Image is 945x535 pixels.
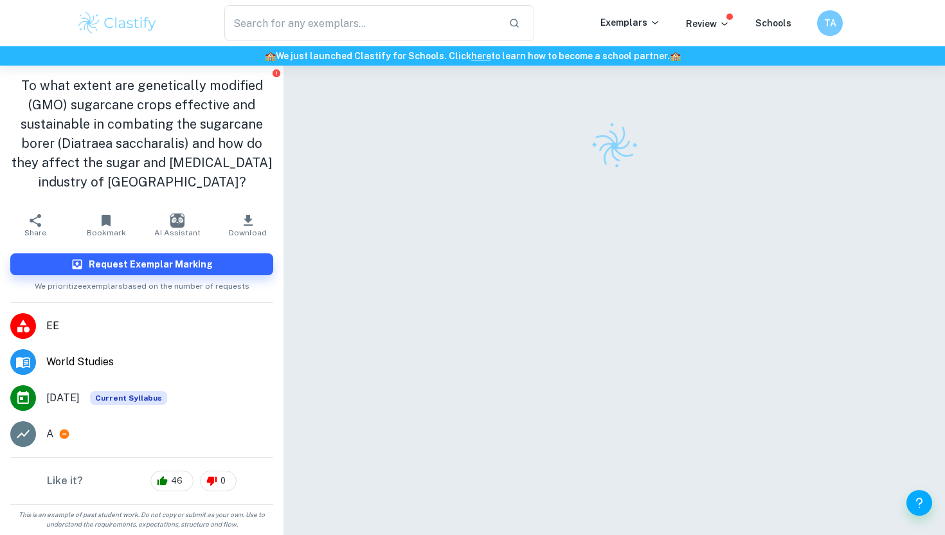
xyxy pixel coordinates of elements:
[87,228,126,237] span: Bookmark
[686,17,730,31] p: Review
[24,228,46,237] span: Share
[46,354,273,370] span: World Studies
[906,490,932,516] button: Help and Feedback
[89,257,213,271] h6: Request Exemplar Marking
[90,391,167,405] span: Current Syllabus
[46,318,273,334] span: EE
[71,207,141,243] button: Bookmark
[823,16,838,30] h6: TA
[271,68,281,78] button: Report issue
[47,473,83,489] h6: Like it?
[582,114,646,178] img: Clastify logo
[150,471,194,491] div: 46
[265,51,276,61] span: 🏫
[10,253,273,275] button: Request Exemplar Marking
[170,213,184,228] img: AI Assistant
[213,475,233,487] span: 0
[817,10,843,36] button: TA
[670,51,681,61] span: 🏫
[224,5,498,41] input: Search for any exemplars...
[213,207,283,243] button: Download
[76,10,158,36] img: Clastify logo
[142,207,213,243] button: AI Assistant
[10,76,273,192] h1: To what extent are genetically modified (GMO) sugarcane crops effective and sustainable in combat...
[164,475,190,487] span: 46
[154,228,201,237] span: AI Assistant
[46,390,80,406] span: [DATE]
[3,49,942,63] h6: We just launched Clastify for Schools. Click to learn how to become a school partner.
[35,275,249,292] span: We prioritize exemplars based on the number of requests
[200,471,237,491] div: 0
[46,426,53,442] p: A
[229,228,267,237] span: Download
[5,510,278,529] span: This is an example of past student work. Do not copy or submit as your own. Use to understand the...
[90,391,167,405] div: This exemplar is based on the current syllabus. Feel free to refer to it for inspiration/ideas wh...
[755,18,791,28] a: Schools
[471,51,491,61] a: here
[600,15,660,30] p: Exemplars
